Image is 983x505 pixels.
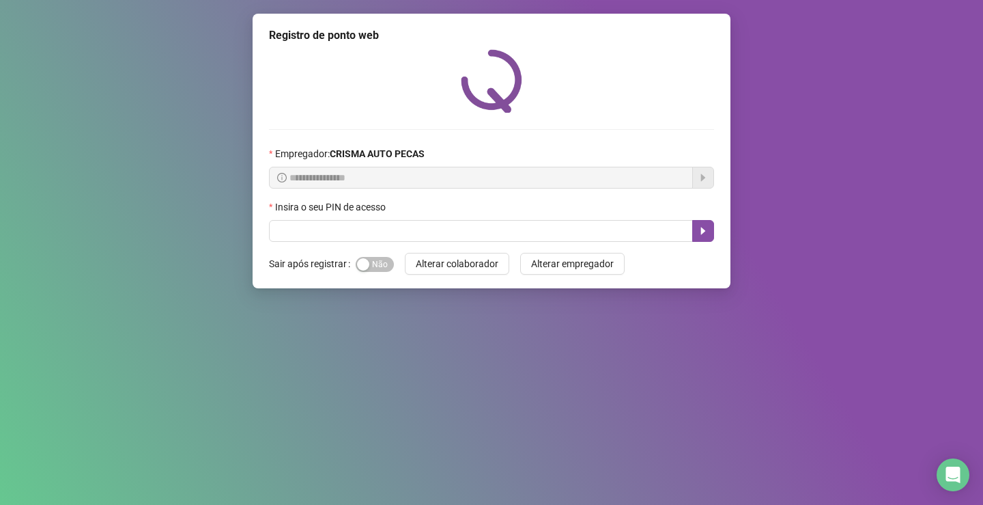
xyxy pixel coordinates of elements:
span: Empregador : [275,146,425,161]
span: info-circle [277,173,287,182]
img: QRPoint [461,49,522,113]
label: Insira o seu PIN de acesso [269,200,395,215]
strong: CRISMA AUTO PECAS [330,148,425,159]
label: Sair após registrar [269,253,356,275]
span: Alterar empregador [531,256,614,271]
span: caret-right [698,226,709,236]
button: Alterar empregador [520,253,625,275]
span: Alterar colaborador [416,256,498,271]
div: Open Intercom Messenger [937,459,969,491]
button: Alterar colaborador [405,253,509,275]
div: Registro de ponto web [269,27,714,44]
